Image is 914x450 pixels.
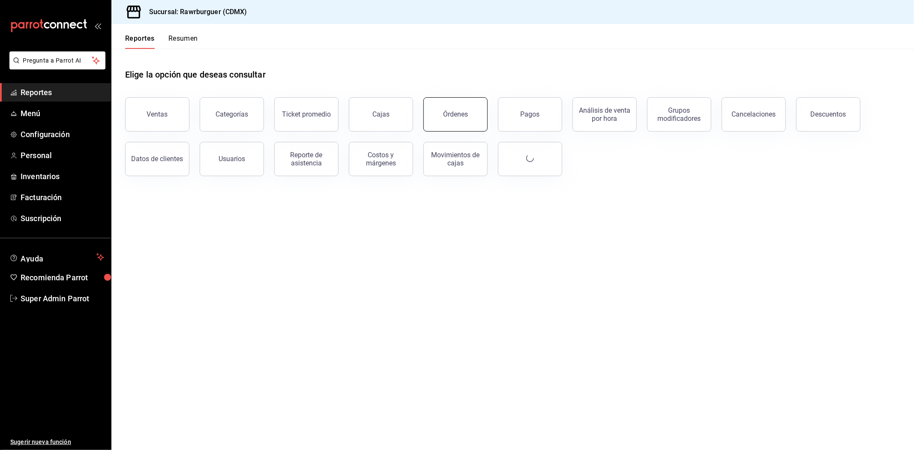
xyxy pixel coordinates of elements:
button: Cancelaciones [722,97,786,132]
span: Facturación [21,192,104,203]
span: Pregunta a Parrot AI [23,56,92,65]
div: Ticket promedio [282,110,331,118]
span: Inventarios [21,171,104,182]
div: Cajas [372,109,390,120]
button: Movimientos de cajas [423,142,488,176]
button: Costos y márgenes [349,142,413,176]
div: Usuarios [219,155,245,163]
span: Reportes [21,87,104,98]
button: Reportes [125,34,155,49]
button: Resumen [168,34,198,49]
div: Costos y márgenes [354,151,408,167]
span: Recomienda Parrot [21,272,104,283]
h3: Sucursal: Rawrburguer (CDMX) [142,7,247,17]
div: Movimientos de cajas [429,151,482,167]
div: Ventas [147,110,168,118]
button: Pagos [498,97,562,132]
button: Datos de clientes [125,142,189,176]
button: Descuentos [796,97,860,132]
button: Reporte de asistencia [274,142,339,176]
div: Categorías [216,110,248,118]
span: Super Admin Parrot [21,293,104,304]
button: Análisis de venta por hora [572,97,637,132]
a: Pregunta a Parrot AI [6,62,105,71]
div: Reporte de asistencia [280,151,333,167]
div: Grupos modificadores [653,106,706,123]
span: Menú [21,108,104,119]
a: Cajas [349,97,413,132]
div: Descuentos [811,110,846,118]
button: open_drawer_menu [94,22,101,29]
button: Usuarios [200,142,264,176]
div: navigation tabs [125,34,198,49]
button: Pregunta a Parrot AI [9,51,105,69]
h1: Elige la opción que deseas consultar [125,68,266,81]
div: Análisis de venta por hora [578,106,631,123]
button: Grupos modificadores [647,97,711,132]
button: Ticket promedio [274,97,339,132]
button: Categorías [200,97,264,132]
button: Ventas [125,97,189,132]
span: Ayuda [21,252,93,262]
div: Pagos [521,110,540,118]
span: Suscripción [21,213,104,224]
span: Personal [21,150,104,161]
div: Datos de clientes [132,155,183,163]
span: Configuración [21,129,104,140]
button: Órdenes [423,97,488,132]
div: Órdenes [443,110,468,118]
div: Cancelaciones [732,110,776,118]
span: Sugerir nueva función [10,438,104,447]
